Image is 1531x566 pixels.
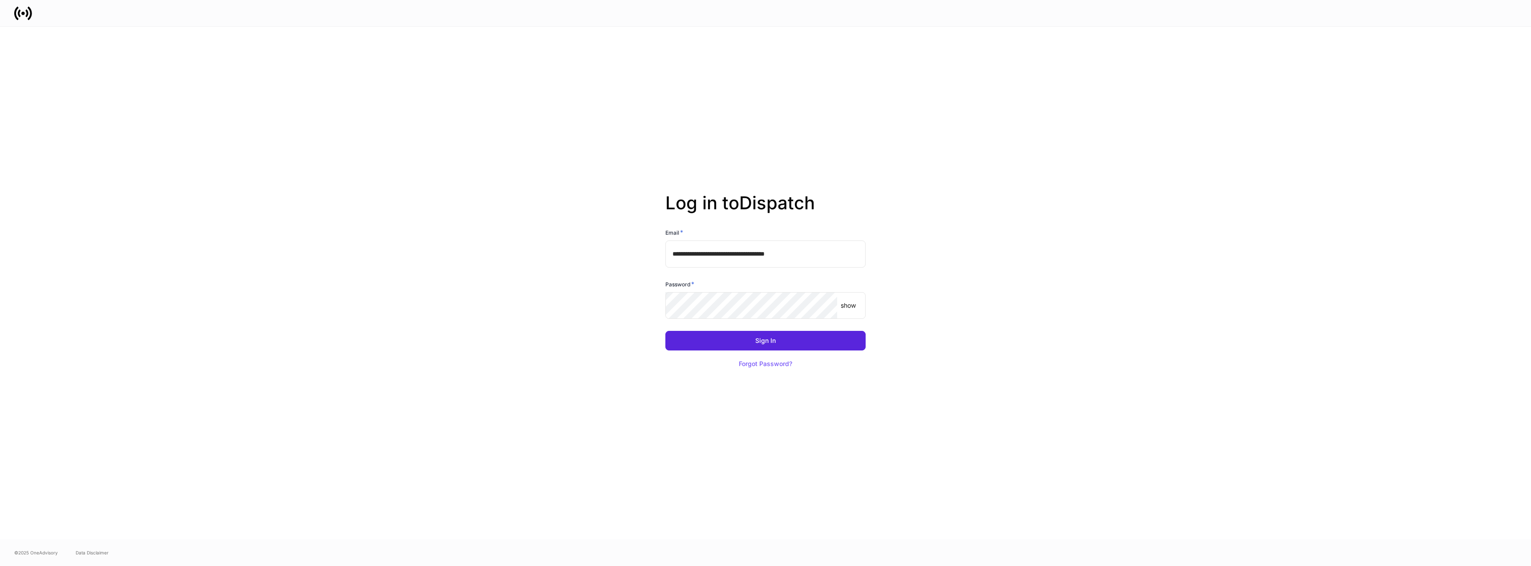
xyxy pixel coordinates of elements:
[841,301,856,310] p: show
[755,338,776,344] div: Sign In
[665,228,683,237] h6: Email
[665,280,694,289] h6: Password
[76,549,109,556] a: Data Disclaimer
[665,331,866,350] button: Sign In
[665,192,866,228] h2: Log in to Dispatch
[14,549,58,556] span: © 2025 OneAdvisory
[739,361,792,367] div: Forgot Password?
[728,354,803,374] button: Forgot Password?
